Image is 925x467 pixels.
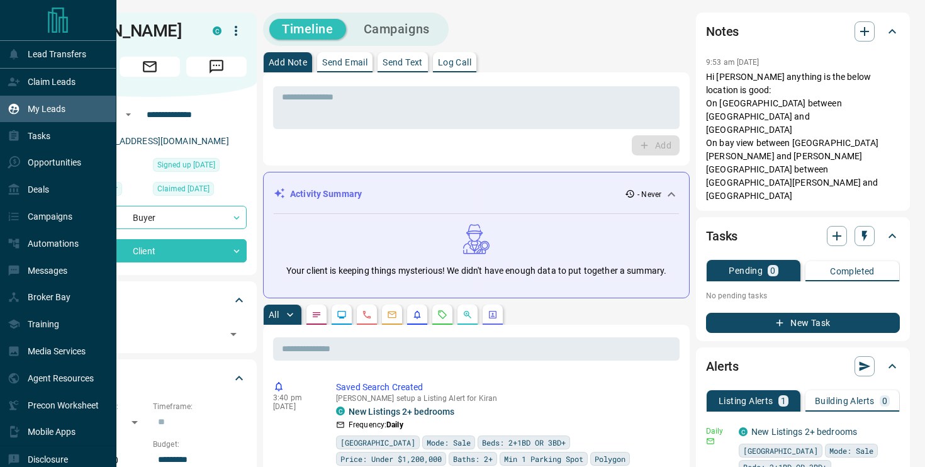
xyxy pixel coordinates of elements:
p: Log Call [438,58,471,67]
p: Send Email [322,58,367,67]
button: Campaigns [351,19,442,40]
p: Building Alerts [815,397,875,405]
p: 3:40 pm [273,393,317,402]
div: Tags [53,285,247,315]
p: 0 [882,397,887,405]
button: New Task [706,313,900,333]
span: Email [120,57,180,77]
span: Polygon [595,453,625,465]
svg: Opportunities [462,310,473,320]
span: Baths: 2+ [453,453,493,465]
svg: Requests [437,310,447,320]
p: Budget: [153,439,247,450]
p: No pending tasks [706,286,900,305]
p: 1 [781,397,786,405]
svg: Notes [311,310,322,320]
p: Timeframe: [153,401,247,412]
h2: Alerts [706,356,739,376]
p: Activity Summary [290,188,362,201]
span: Message [186,57,247,77]
svg: Lead Browsing Activity [337,310,347,320]
div: condos.ca [739,427,748,436]
span: Min 1 Parking Spot [504,453,583,465]
button: Timeline [269,19,346,40]
span: Price: Under $1,200,000 [340,453,442,465]
div: condos.ca [213,26,221,35]
button: Open [121,107,136,122]
p: Listing Alerts [719,397,773,405]
svg: Listing Alerts [412,310,422,320]
p: Hi [PERSON_NAME] anything is the below location is good: On [GEOGRAPHIC_DATA] between [GEOGRAPHIC... [706,70,900,203]
h2: Notes [706,21,739,42]
span: Claimed [DATE] [157,183,210,195]
p: [DATE] [273,402,317,411]
span: Beds: 2+1BD OR 3BD+ [482,436,566,449]
p: Send Text [383,58,423,67]
svg: Emails [387,310,397,320]
svg: Calls [362,310,372,320]
p: Add Note [269,58,307,67]
div: Alerts [706,351,900,381]
span: Signed up [DATE] [157,159,215,171]
span: [GEOGRAPHIC_DATA] [743,444,818,457]
div: Buyer [53,206,247,229]
div: condos.ca [336,407,345,415]
a: [EMAIL_ADDRESS][DOMAIN_NAME] [87,136,229,146]
div: Notes [706,16,900,47]
p: Daily [706,425,731,437]
p: Completed [830,267,875,276]
div: Activity Summary- Never [274,183,679,206]
a: New Listings 2+ bedrooms [349,407,454,417]
div: Client [53,239,247,262]
p: - Never [637,189,661,200]
p: Your client is keeping things mysterious! We didn't have enough data to put together a summary. [286,264,666,278]
p: 9:53 am [DATE] [706,58,760,67]
h1: [PERSON_NAME] [53,21,194,41]
span: [GEOGRAPHIC_DATA] [340,436,415,449]
h2: Tasks [706,226,737,246]
strong: Daily [386,420,403,429]
div: Criteria [53,363,247,393]
p: Pending [729,266,763,275]
span: Mode: Sale [427,436,471,449]
button: Open [225,325,242,343]
p: Frequency: [349,419,403,430]
span: Mode: Sale [829,444,873,457]
svg: Agent Actions [488,310,498,320]
div: Tue Aug 12 2025 [153,182,247,200]
a: New Listings 2+ bedrooms [751,427,857,437]
div: Fri Apr 15 2016 [153,158,247,176]
p: Saved Search Created [336,381,675,394]
p: 0 [770,266,775,275]
svg: Email [706,437,715,446]
div: Tasks [706,221,900,251]
p: [PERSON_NAME] setup a Listing Alert for Kiran [336,394,675,403]
p: All [269,310,279,319]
